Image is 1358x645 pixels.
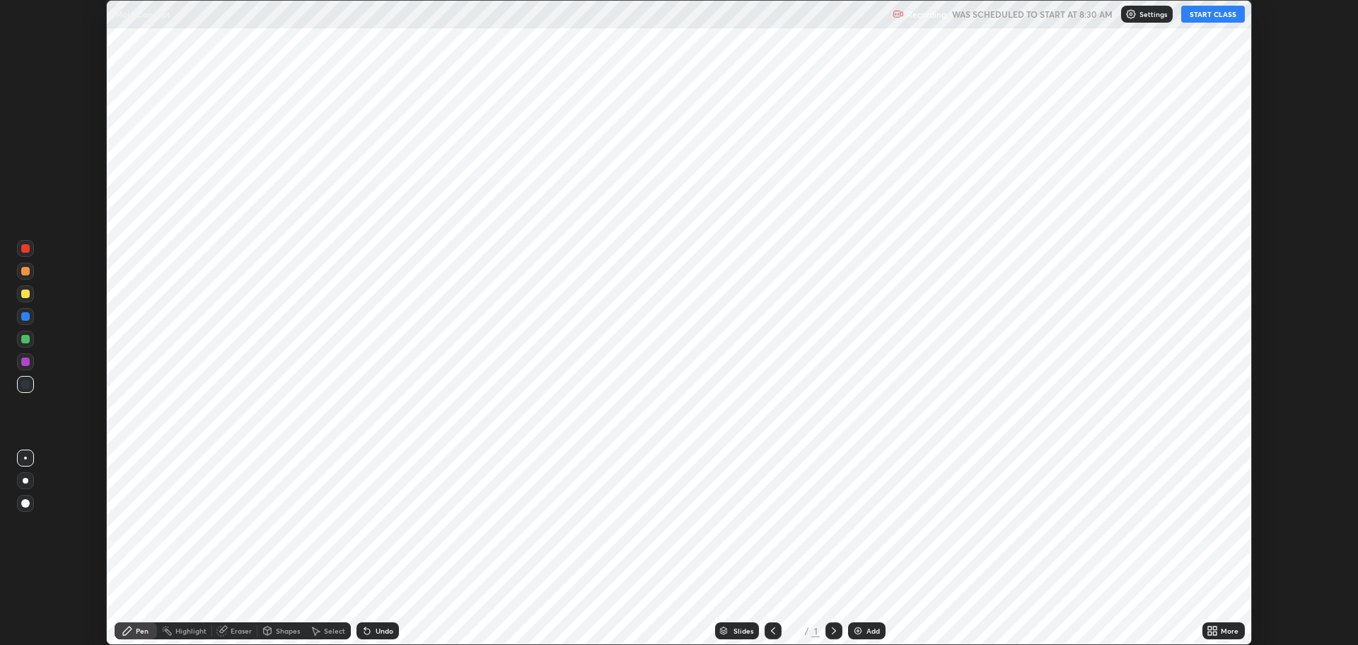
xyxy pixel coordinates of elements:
[231,627,252,634] div: Eraser
[1181,6,1245,23] button: START CLASS
[787,627,801,635] div: 1
[276,627,300,634] div: Shapes
[115,8,170,20] p: Mole Concept
[811,624,820,637] div: 1
[324,627,345,634] div: Select
[175,627,207,634] div: Highlight
[866,627,880,634] div: Add
[1139,11,1167,18] p: Settings
[1221,627,1238,634] div: More
[733,627,753,634] div: Slides
[1125,8,1137,20] img: class-settings-icons
[893,8,904,20] img: recording.375f2c34.svg
[952,8,1113,21] h5: WAS SCHEDULED TO START AT 8:30 AM
[376,627,393,634] div: Undo
[852,625,864,637] img: add-slide-button
[804,627,808,635] div: /
[907,9,946,20] p: Recording
[136,627,149,634] div: Pen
